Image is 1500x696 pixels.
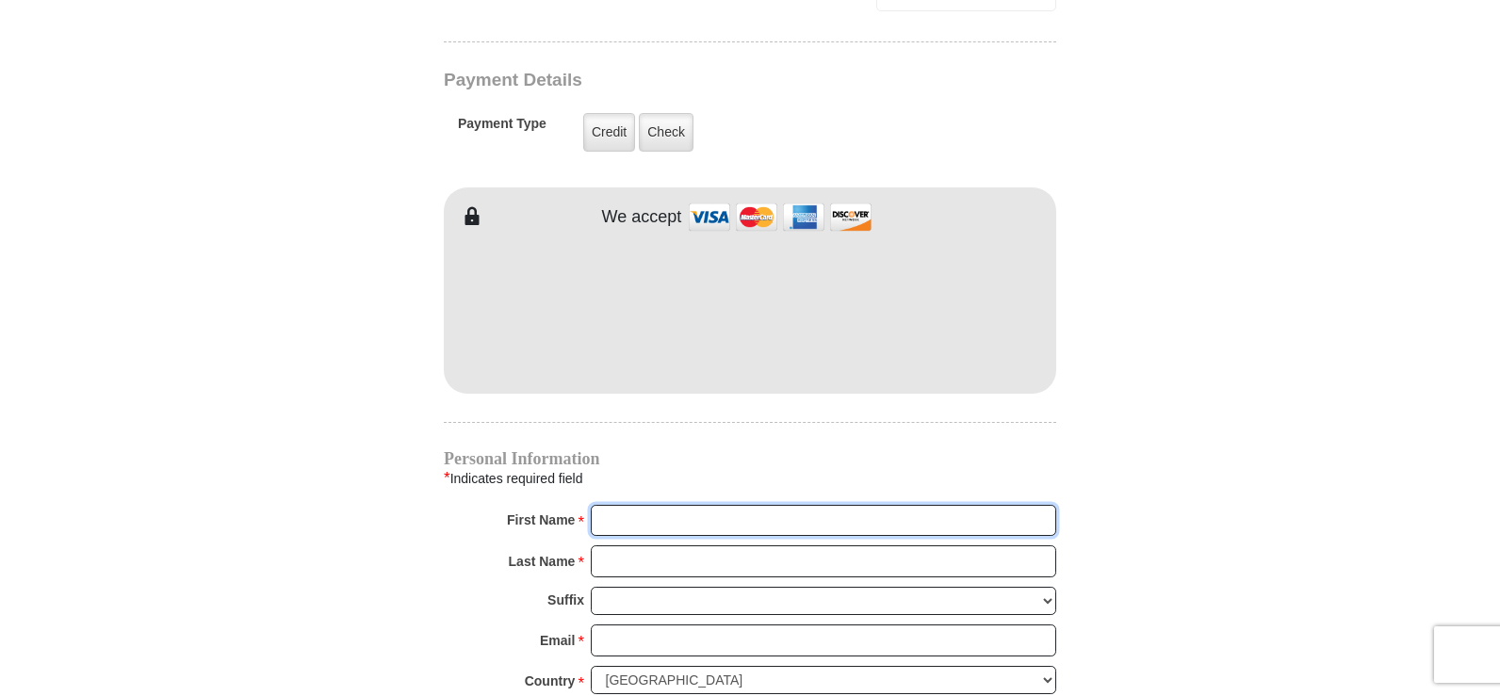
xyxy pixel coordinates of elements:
strong: Country [525,668,576,694]
label: Credit [583,113,635,152]
label: Check [639,113,693,152]
div: Indicates required field [444,466,1056,491]
strong: Suffix [547,587,584,613]
strong: First Name [507,507,575,533]
img: credit cards accepted [686,197,874,237]
strong: Last Name [509,548,576,575]
h3: Payment Details [444,70,924,91]
h4: Personal Information [444,451,1056,466]
h4: We accept [602,207,682,228]
h5: Payment Type [458,116,546,141]
strong: Email [540,627,575,654]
